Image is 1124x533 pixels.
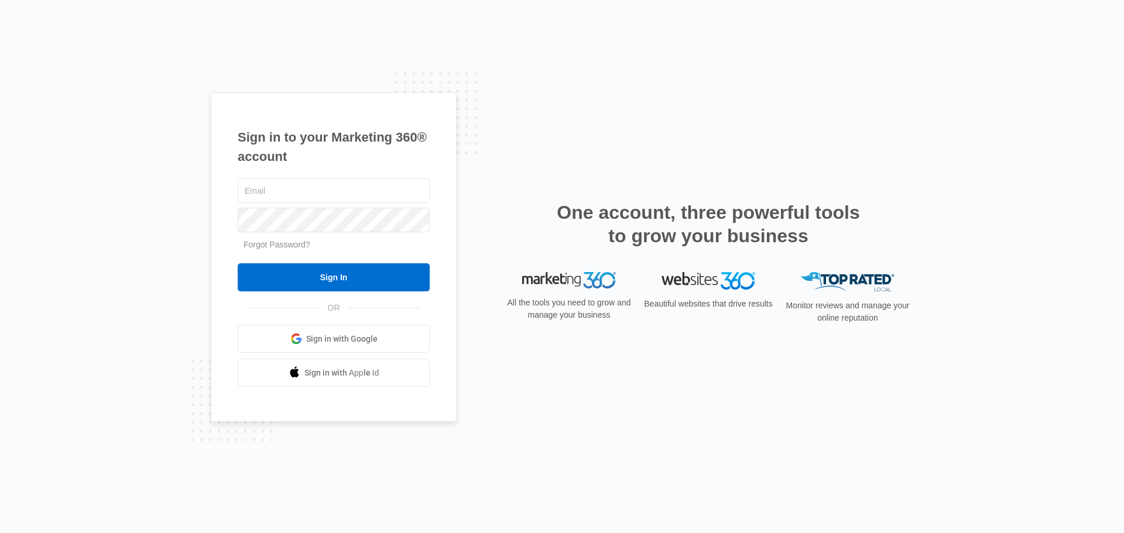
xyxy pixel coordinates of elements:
[320,302,348,314] span: OR
[306,333,378,345] span: Sign in with Google
[643,298,774,310] p: Beautiful websites that drive results
[238,359,430,387] a: Sign in with Apple Id
[522,272,616,288] img: Marketing 360
[782,300,913,324] p: Monitor reviews and manage your online reputation
[238,263,430,291] input: Sign In
[801,272,895,291] img: Top Rated Local
[553,201,863,247] h2: One account, three powerful tools to grow your business
[238,128,430,166] h1: Sign in to your Marketing 360® account
[238,178,430,203] input: Email
[238,325,430,353] a: Sign in with Google
[503,297,635,321] p: All the tools you need to grow and manage your business
[662,272,755,289] img: Websites 360
[244,240,310,249] a: Forgot Password?
[304,367,379,379] span: Sign in with Apple Id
